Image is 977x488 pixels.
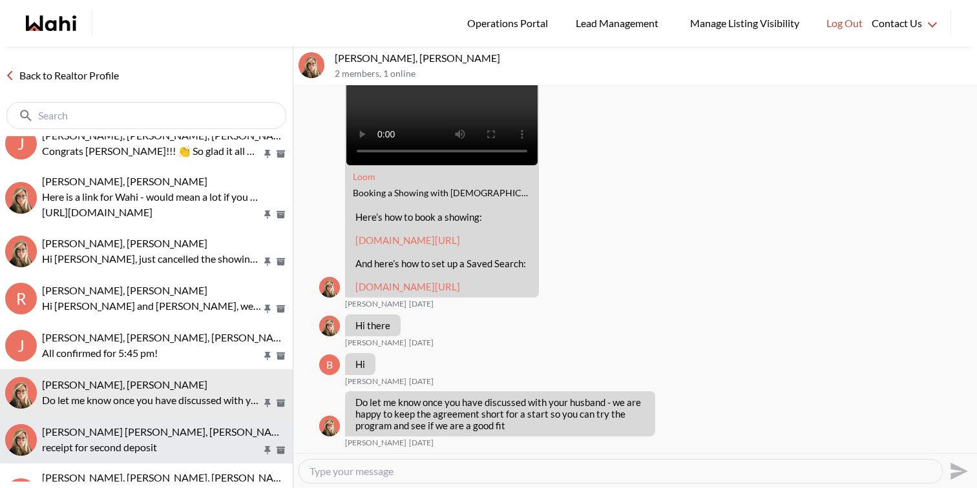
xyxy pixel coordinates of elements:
[42,378,207,391] span: [PERSON_NAME], [PERSON_NAME]
[5,330,37,361] div: J
[5,424,37,456] img: J
[5,182,37,214] div: David Rodriguez, Barbara
[5,424,37,456] div: Jeremy Tod, Barbara
[274,303,288,314] button: Archive
[5,236,37,267] img: D
[274,445,288,456] button: Archive
[353,171,375,182] a: Attachment
[5,283,37,314] div: R
[274,398,288,409] button: Archive
[42,175,207,187] span: [PERSON_NAME], [PERSON_NAME]
[42,471,292,483] span: [PERSON_NAME], [PERSON_NAME], [PERSON_NAME]
[353,188,531,199] div: Booking a Showing with [DEMOGRAPHIC_DATA]
[319,277,340,298] div: Barbara Funt
[355,258,529,269] p: And here’s how to set up a Saved Search:
[42,129,292,141] span: [PERSON_NAME], [PERSON_NAME], [PERSON_NAME]
[345,338,406,348] span: [PERSON_NAME]
[319,277,340,298] img: B
[262,256,273,267] button: Pin
[355,211,529,223] p: Here’s how to book a showing:
[355,396,645,431] p: Do let me know once you have discussed with your husband - we are happy to keep the agreement sho...
[355,234,460,246] a: [DOMAIN_NAME][URL]
[319,416,340,436] img: B
[5,377,37,409] div: BEVERLY null, Barbara
[335,68,972,79] p: 2 members , 1 online
[5,182,37,214] img: D
[262,351,273,361] button: Pin
[319,354,340,375] div: B
[319,416,340,436] div: Barbara Funt
[42,189,262,205] p: Here is a link for Wahi - would mean a lot if you could leave us a 5 star review and a bit about ...
[310,465,932,478] textarea: Type your message
[686,15,803,32] span: Manage Listing Visibility
[262,445,273,456] button: Pin
[5,377,37,409] img: B
[42,251,262,267] p: Hi [PERSON_NAME], just cancelled the showing for [DATE] as requested. Totally understand and just...
[355,358,365,370] p: Hi
[299,52,324,78] div: BEVERLY null, Barbara
[335,52,972,65] p: [PERSON_NAME], [PERSON_NAME]
[576,15,663,32] span: Lead Management
[319,316,340,336] img: B
[5,128,37,159] div: J
[38,109,257,122] input: Search
[299,52,324,78] img: B
[42,143,262,159] p: Congrats [PERSON_NAME]!!! 👏 So glad it all worked out. Enjoy your new home.
[42,331,461,343] span: [PERSON_NAME], [PERSON_NAME], [PERSON_NAME], [PERSON_NAME], [PERSON_NAME]
[5,236,37,267] div: Dileep K, Barb
[409,299,434,309] time: 2025-08-28T21:49:59.504Z
[42,205,262,220] p: [URL][DOMAIN_NAME]
[345,376,406,387] span: [PERSON_NAME]
[355,320,390,331] p: Hi there
[274,351,288,361] button: Archive
[943,456,972,485] button: Send
[345,299,406,309] span: [PERSON_NAME]
[262,148,273,159] button: Pin
[409,338,434,348] time: 2025-08-28T21:51:10.385Z
[42,345,262,361] p: All confirmed for 5:45 pm!
[42,298,262,314] p: Hi [PERSON_NAME] and [PERSON_NAME], we hope you enjoyed your showings! Did the properties meet yo...
[26,15,76,31] a: Wahi homepage
[42,284,207,296] span: [PERSON_NAME], [PERSON_NAME]
[262,209,273,220] button: Pin
[42,392,262,408] p: Do let me know once you have discussed with your husband - we are happy to keep the agreement sho...
[42,425,290,438] span: [PERSON_NAME] [PERSON_NAME], [PERSON_NAME]
[355,281,460,292] a: [DOMAIN_NAME][URL]
[467,15,552,32] span: Operations Portal
[42,440,262,455] p: receipt for second deposit
[274,256,288,267] button: Archive
[262,398,273,409] button: Pin
[274,148,288,159] button: Archive
[319,316,340,336] div: Barbara Funt
[826,15,863,32] span: Log Out
[409,438,434,448] time: 2025-08-28T22:05:52.587Z
[262,303,273,314] button: Pin
[274,209,288,220] button: Archive
[409,376,434,387] time: 2025-08-28T21:52:11.726Z
[42,237,207,249] span: [PERSON_NAME], [PERSON_NAME]
[345,438,406,448] span: [PERSON_NAME]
